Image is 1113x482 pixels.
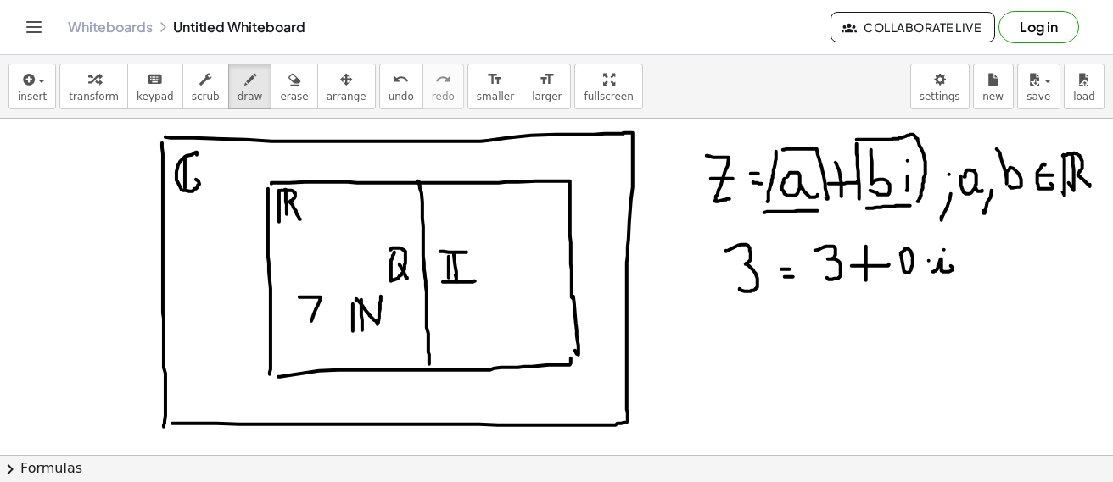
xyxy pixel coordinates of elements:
button: Toggle navigation [20,14,48,41]
span: fullscreen [584,91,633,102]
span: load [1073,91,1095,102]
button: transform [59,64,128,109]
span: redo [432,91,455,102]
span: transform [69,91,119,102]
span: insert [18,91,47,102]
a: Whiteboards [68,19,153,36]
span: Collaborate Live [845,19,981,35]
button: Log in [998,11,1079,43]
span: erase [280,91,308,102]
button: erase [271,64,317,109]
i: keyboard [147,69,163,90]
button: fullscreen [574,64,642,109]
i: format_size [539,69,555,90]
i: undo [393,69,409,90]
button: undoundo [379,64,423,109]
span: draw [238,91,263,102]
button: new [973,64,1014,109]
button: save [1017,64,1060,109]
span: scrub [192,91,220,102]
span: smaller [477,91,514,102]
span: save [1026,91,1050,102]
button: arrange [317,64,376,109]
span: arrange [327,91,366,102]
span: new [982,91,1004,102]
button: settings [910,64,970,109]
button: format_sizesmaller [467,64,523,109]
button: draw [228,64,272,109]
button: load [1064,64,1105,109]
button: format_sizelarger [523,64,571,109]
span: larger [532,91,562,102]
button: redoredo [422,64,464,109]
button: Collaborate Live [831,12,995,42]
span: keypad [137,91,174,102]
span: settings [920,91,960,102]
button: keyboardkeypad [127,64,183,109]
button: insert [8,64,56,109]
i: format_size [487,69,503,90]
button: scrub [182,64,229,109]
i: redo [435,69,451,90]
span: undo [389,91,414,102]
